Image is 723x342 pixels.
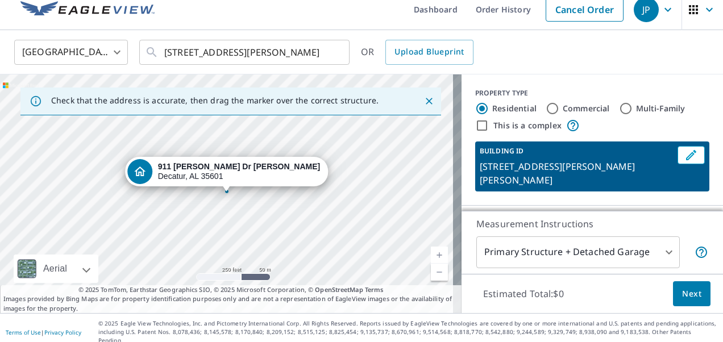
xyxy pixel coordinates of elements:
div: Aerial [40,255,70,283]
label: This is a complex [493,120,562,131]
p: | [6,329,81,336]
a: Privacy Policy [44,328,81,336]
p: Measurement Instructions [476,217,708,231]
div: Primary Structure + Detached Garage [476,236,680,268]
span: Your report will include the primary structure and a detached garage if one exists. [695,245,708,259]
button: Close [422,94,437,109]
button: Edit building 1 [678,146,705,164]
p: Estimated Total: $0 [474,281,573,306]
div: Decatur, AL 35601 [158,162,321,181]
span: © 2025 TomTom, Earthstar Geographics SIO, © 2025 Microsoft Corporation, © [78,285,384,295]
a: Upload Blueprint [385,40,473,65]
label: Residential [492,103,537,114]
div: OR [361,40,473,65]
div: PROPERTY TYPE [475,88,709,98]
div: Dropped pin, building 1, Residential property, 911 Routon Dr SW Decatur, AL 35601 [125,157,329,192]
a: OpenStreetMap [315,285,363,294]
label: Commercial [563,103,610,114]
span: Upload Blueprint [394,45,464,59]
a: Current Level 17, Zoom Out [431,264,448,281]
div: [GEOGRAPHIC_DATA] [14,36,128,68]
a: Terms [365,285,384,294]
div: Aerial [14,255,98,283]
p: BUILDING ID [480,146,523,156]
a: Current Level 17, Zoom In [431,247,448,264]
span: Next [682,287,701,301]
p: [STREET_ADDRESS][PERSON_NAME][PERSON_NAME] [480,160,673,187]
button: Next [673,281,710,307]
img: EV Logo [20,1,155,18]
label: Multi-Family [636,103,685,114]
p: Check that the address is accurate, then drag the marker over the correct structure. [51,95,379,106]
strong: 911 [PERSON_NAME] Dr [PERSON_NAME] [158,162,321,171]
input: Search by address or latitude-longitude [164,36,326,68]
a: Terms of Use [6,328,41,336]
